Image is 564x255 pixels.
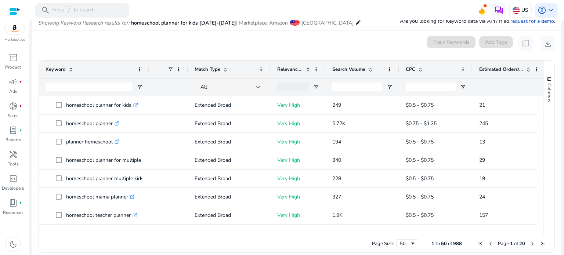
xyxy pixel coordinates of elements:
button: Open Filter Menu [387,84,393,90]
input: Keyword Filter Input [46,83,132,91]
div: Next Page [529,241,535,247]
span: 20 [519,240,525,247]
p: Tools [8,161,19,167]
span: 194 [332,138,341,145]
span: of [448,240,452,247]
div: First Page [477,241,483,247]
span: Columns [546,83,553,102]
p: homeschool planner [66,116,119,131]
span: homeschool planner for kids [DATE]-[DATE] [131,19,236,26]
p: Reports [6,136,21,143]
p: Very High [277,98,319,113]
p: Extended Broad [195,153,264,168]
span: $0.5 - $0.75 [406,102,434,109]
span: 1.9K [332,212,343,219]
input: Search Volume Filter Input [332,83,382,91]
span: $0.5 - $0.75 [406,193,434,200]
span: 157 [479,212,488,219]
span: 327 [332,193,341,200]
p: Sales [8,112,18,119]
span: / [66,6,72,14]
p: Press to search [51,6,95,14]
p: Very High [277,116,319,131]
span: lab_profile [9,126,18,135]
p: Ads [9,88,17,95]
img: us.svg [513,7,520,14]
p: Very High [277,153,319,168]
p: homeschool teacher planner [66,208,137,223]
span: 1 [431,240,434,247]
p: Extended Broad [195,171,264,186]
span: fiber_manual_record [19,80,22,83]
p: Very High [277,134,319,149]
span: 50 [441,240,447,247]
span: [GEOGRAPHIC_DATA] [301,19,354,26]
p: Resources [3,209,23,216]
span: Page [498,240,509,247]
p: planner homeschool [66,134,119,149]
span: download [543,39,552,48]
span: campaign [9,77,18,86]
input: CPC Filter Input [406,83,456,91]
span: account_circle [538,6,546,15]
span: 24 [479,193,485,200]
span: Match Type [195,66,220,73]
span: CPC [406,66,415,73]
span: to [435,240,440,247]
span: 249 [332,102,341,109]
button: Open Filter Menu [137,84,142,90]
div: 50 [400,240,410,247]
p: Marketplace [4,37,25,43]
p: Extended Broad [195,98,264,113]
span: 13 [479,138,485,145]
p: US [521,4,528,17]
p: homeschool mama planner [66,189,135,204]
span: 340 [332,157,341,164]
button: download [540,36,555,51]
mat-icon: edit [355,18,361,27]
p: homeschool planner multiple kids [66,171,150,186]
p: homeschool planner for multiple kids [66,153,158,168]
span: donut_small [9,102,18,110]
span: fiber_manual_record [19,105,22,108]
p: Very High [277,171,319,186]
span: $0.5 - $0.75 [406,157,434,164]
p: Extended Broad [195,134,264,149]
span: 5.72K [332,120,346,127]
p: Very High [277,226,319,241]
p: Product [5,64,21,70]
span: inventory_2 [9,53,18,62]
span: code_blocks [9,174,18,183]
span: 245 [479,120,488,127]
span: | Marketplace: Amazon [236,19,288,26]
div: Last Page [540,241,546,247]
span: Keyword [46,66,66,73]
p: Extended Broad [195,208,264,223]
span: keyboard_arrow_down [546,6,555,15]
p: the homeschool planner [66,226,128,241]
p: Extended Broad [195,226,264,241]
span: Search Volume [332,66,365,73]
button: Open Filter Menu [313,84,319,90]
i: Showing Keyword Research results for: [38,19,129,26]
span: $0.75 - $1.35 [406,120,437,127]
span: $0.5 - $0.75 [406,138,434,145]
p: Extended Broad [195,189,264,204]
div: Page Size [396,239,418,248]
span: 19 [479,175,485,182]
span: $0.5 - $0.75 [406,175,434,182]
p: Developers [2,185,24,192]
span: dark_mode [9,240,18,249]
p: homeschool planner for kids [66,98,138,113]
img: amazon.svg [5,23,25,34]
span: 228 [332,175,341,182]
span: Relevance Score [277,66,303,73]
span: $0.5 - $0.75 [406,212,434,219]
p: Very High [277,189,319,204]
span: 988 [453,240,462,247]
span: book_4 [9,198,18,207]
span: of [514,240,518,247]
button: Open Filter Menu [460,84,466,90]
p: Very High [277,208,319,223]
span: 29 [479,157,485,164]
